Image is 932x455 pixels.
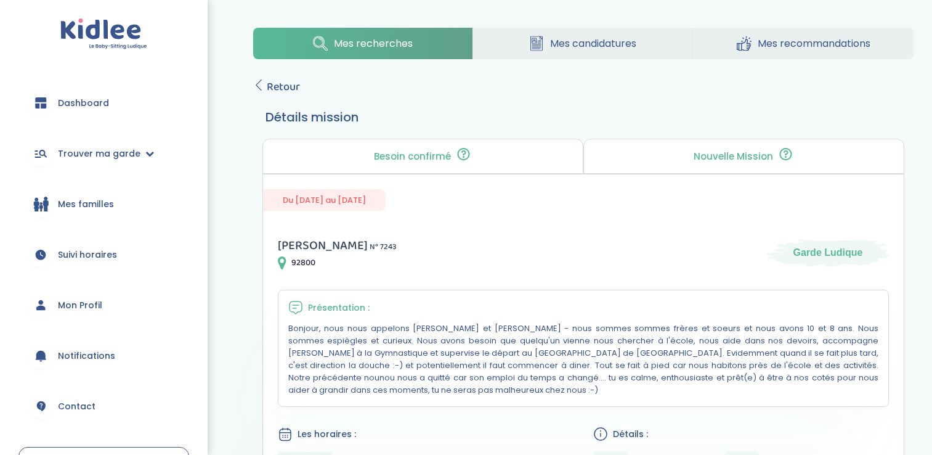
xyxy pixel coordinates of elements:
span: 92800 [291,256,315,269]
p: Bonjour, nous nous appelons [PERSON_NAME] et [PERSON_NAME] - nous sommes sommes frères et soeurs ... [288,322,879,396]
img: logo.svg [60,18,147,50]
a: Mon Profil [18,283,189,327]
a: Mes recommandations [693,28,913,59]
span: Retour [267,78,300,96]
a: Retour [253,78,300,96]
a: Notifications [18,334,189,378]
a: Contact [18,384,189,428]
span: Mes familles [58,198,114,211]
span: Suivi horaires [58,248,117,261]
p: Nouvelle Mission [694,152,773,162]
span: Mes recherches [334,36,413,51]
span: Contact [58,400,95,413]
a: Mes familles [18,182,189,226]
span: Mon Profil [58,299,102,312]
span: Trouver ma garde [58,147,140,160]
span: Du [DATE] au [DATE] [263,189,386,211]
span: Dashboard [58,97,109,110]
a: Trouver ma garde [18,131,189,176]
span: Mes recommandations [758,36,870,51]
a: Mes candidatures [473,28,692,59]
span: N° 7243 [370,240,397,253]
a: Suivi horaires [18,232,189,277]
h3: Détails mission [265,108,902,126]
p: Besoin confirmé [374,152,451,162]
span: [PERSON_NAME] [278,236,368,255]
span: Les horaires : [298,428,356,441]
a: Mes recherches [253,28,472,59]
span: Présentation : [308,301,370,314]
span: Détails : [613,428,648,441]
span: Garde Ludique [793,246,863,260]
span: Notifications [58,350,115,363]
span: Mes candidatures [550,36,636,51]
a: Dashboard [18,81,189,125]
